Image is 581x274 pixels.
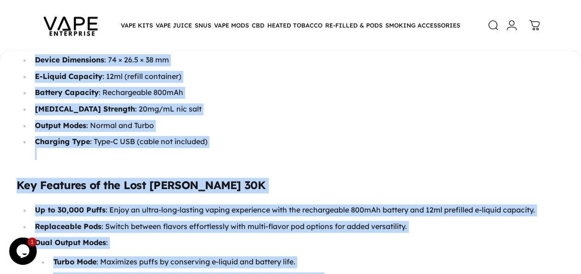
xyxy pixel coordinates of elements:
[31,204,564,216] li: : Enjoy an ultra-long-lasting vaping experience with the rechargeable 800mAh battery and 12ml pre...
[35,104,135,113] strong: [MEDICAL_DATA] Strength
[324,16,384,35] summary: RE-FILLED & PODS
[119,16,154,35] summary: VAPE KITS
[53,257,96,266] strong: Turbo Mode
[31,120,564,132] li: : Normal and Turbo
[266,16,324,35] summary: HEATED TOBACCO
[31,136,564,159] li: : Type-C USB (cable not included)
[525,15,545,35] a: 0 items
[35,121,86,130] strong: Output Modes
[213,16,250,35] summary: VAPE MODS
[35,72,102,81] strong: E-Liquid Capacity
[17,178,564,193] h4: Key Features of the Lost [PERSON_NAME] 30K
[31,71,564,83] li: : 12ml (refill container)
[31,103,564,115] li: : 20mg/mL nic salt
[35,55,104,64] strong: Device Dimensions
[35,205,106,214] strong: Up to 30,000 Puffs
[384,16,462,35] summary: SMOKING ACCESSORIES
[31,87,564,99] li: : Rechargeable 800mAh
[31,54,564,66] li: : 74 × 26.5 × 38 mm
[35,137,90,146] strong: Charging Type
[35,88,99,97] strong: Battery Capacity
[35,222,102,231] strong: Replaceable Pods
[35,238,106,247] strong: Dual Output Modes
[31,221,564,233] li: : Switch between flavors effortlessly with multi-flavor pod options for added versatility.
[193,16,213,35] summary: SNUS
[50,256,564,268] li: : Maximizes puffs by conserving e-liquid and battery life.
[119,16,462,35] nav: Primary
[29,4,112,47] img: Vape Enterprise
[9,237,39,265] iframe: chat widget
[250,16,266,35] summary: CBD
[154,16,193,35] summary: VAPE JUICE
